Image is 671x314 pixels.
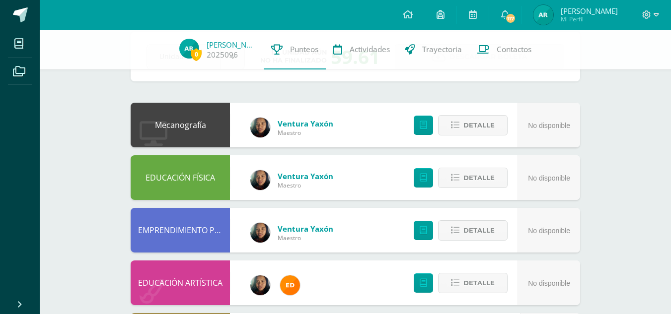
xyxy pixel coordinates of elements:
[264,30,326,69] a: Punteos
[326,30,397,69] a: Actividades
[131,155,230,200] div: EDUCACIÓN FÍSICA
[278,234,333,242] span: Maestro
[422,44,462,55] span: Trayectoria
[497,44,531,55] span: Contactos
[469,30,539,69] a: Contactos
[438,168,508,188] button: Detalle
[438,220,508,241] button: Detalle
[207,50,238,60] a: 2025096
[397,30,469,69] a: Trayectoria
[250,170,270,190] img: 8175af1d143b9940f41fde7902e8cac3.png
[250,275,270,295] img: 8175af1d143b9940f41fde7902e8cac3.png
[207,40,256,50] a: [PERSON_NAME]
[290,44,318,55] span: Punteos
[533,5,553,25] img: 9fe4e505b6d6d40c1a83f2ca7b8d9b68.png
[528,279,570,287] span: No disponible
[250,223,270,243] img: 8175af1d143b9940f41fde7902e8cac3.png
[131,260,230,305] div: EDUCACIÓN ARTÍSTICA
[278,119,333,128] a: Ventura Yaxón
[528,174,570,182] span: No disponible
[463,116,495,134] span: Detalle
[561,15,618,23] span: Mi Perfil
[561,6,618,16] span: [PERSON_NAME]
[179,39,199,59] img: 9fe4e505b6d6d40c1a83f2ca7b8d9b68.png
[250,118,270,137] img: 8175af1d143b9940f41fde7902e8cac3.png
[528,122,570,129] span: No disponible
[463,274,495,292] span: Detalle
[438,273,508,293] button: Detalle
[350,44,390,55] span: Actividades
[528,227,570,235] span: No disponible
[438,115,508,135] button: Detalle
[131,103,230,147] div: Mecanografía
[505,13,516,24] span: 117
[278,128,333,137] span: Maestro
[191,48,202,61] span: 0
[280,275,300,295] img: ed927125212876238b0630303cb5fd71.png
[463,169,495,187] span: Detalle
[463,221,495,240] span: Detalle
[131,208,230,252] div: EMPRENDIMIENTO PARA LA PRODUCTIVIDAD
[278,181,333,189] span: Maestro
[278,224,333,234] a: Ventura Yaxón
[278,171,333,181] a: Ventura Yaxón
